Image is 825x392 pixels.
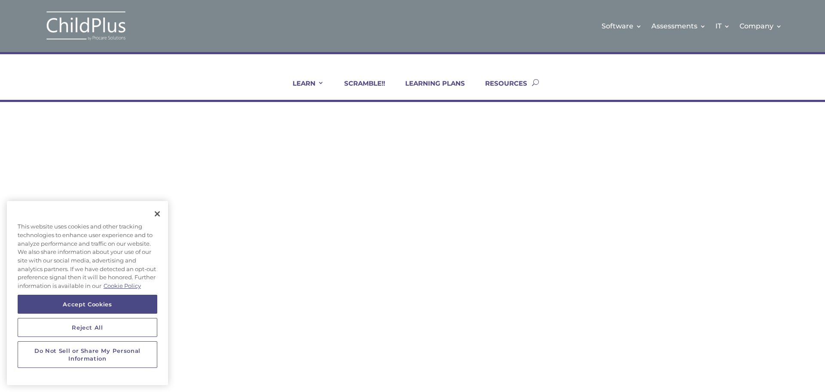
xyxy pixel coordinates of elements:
[18,295,157,314] button: Accept Cookies
[715,9,730,43] a: IT
[7,218,168,295] div: This website uses cookies and other tracking technologies to enhance user experience and to analy...
[7,201,168,385] div: Cookie banner
[333,79,385,100] a: SCRAMBLE!!
[474,79,527,100] a: RESOURCES
[651,9,706,43] a: Assessments
[7,201,168,385] div: Privacy
[739,9,782,43] a: Company
[394,79,465,100] a: LEARNING PLANS
[148,204,167,223] button: Close
[18,318,157,337] button: Reject All
[282,79,324,100] a: LEARN
[104,282,141,289] a: More information about your privacy, opens in a new tab
[18,341,157,368] button: Do Not Sell or Share My Personal Information
[602,9,642,43] a: Software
